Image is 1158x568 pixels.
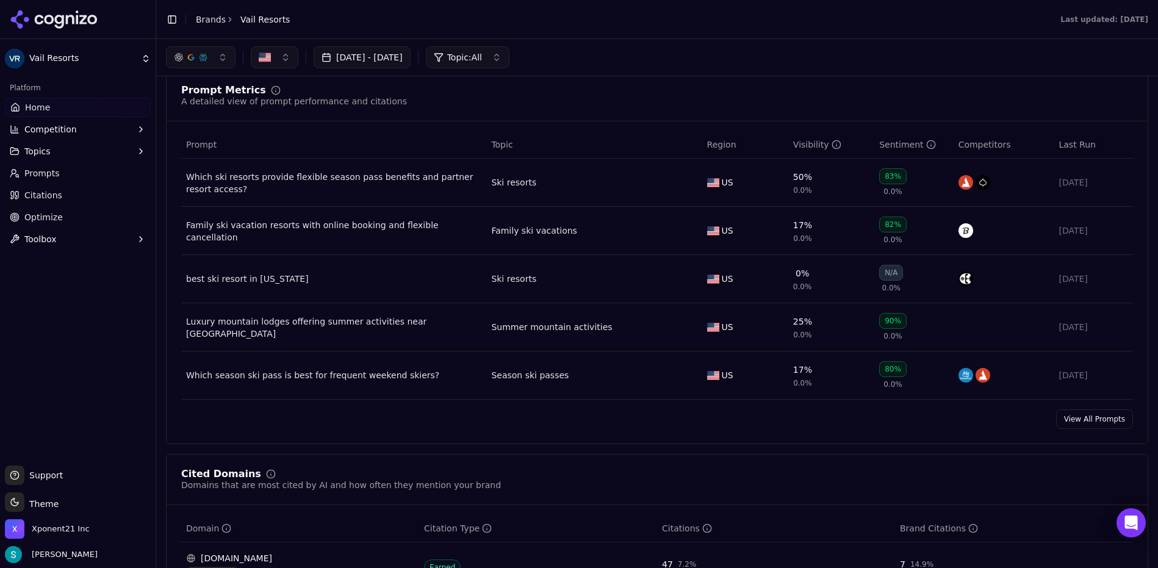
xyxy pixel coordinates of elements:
span: Vail Resorts [29,53,136,64]
div: 0% [796,267,809,279]
button: Topics [5,142,151,161]
img: US flag [707,323,719,332]
a: Prompts [5,164,151,183]
span: Xponent21 Inc [32,523,90,534]
span: Topic: All [447,51,482,63]
button: Open user button [5,546,98,563]
img: US flag [707,226,719,235]
span: 0.0% [793,282,812,292]
img: beaver creek [958,223,973,238]
div: Visibility [793,138,841,151]
div: [DATE] [1059,321,1128,333]
nav: breadcrumb [196,13,290,26]
span: Last Run [1059,138,1095,151]
img: US flag [707,178,719,187]
div: A detailed view of prompt performance and citations [181,95,407,107]
span: US [722,321,733,333]
div: [DATE] [1059,176,1128,189]
a: Luxury mountain lodges offering summer activities near [GEOGRAPHIC_DATA] [186,315,481,340]
a: Optimize [5,207,151,227]
a: Citations [5,185,151,205]
span: Prompts [24,167,60,179]
a: Home [5,98,151,117]
button: [DATE] - [DATE] [314,46,411,68]
a: Which season ski pass is best for frequent weekend skiers? [186,369,481,381]
div: 83% [879,168,907,184]
span: 0.0% [793,378,812,388]
span: 0.0% [793,234,812,243]
a: Family ski vacation resorts with online booking and flexible cancellation [186,219,481,243]
div: Domains that are most cited by AI and how often they mention your brand [181,479,501,491]
span: 0.0% [883,331,902,341]
span: [PERSON_NAME] [27,549,98,560]
img: Sam Volante [5,546,22,563]
div: Prompt Metrics [181,85,266,95]
th: Topic [486,131,702,159]
span: Toolbox [24,233,57,245]
span: Theme [24,499,59,509]
button: Competition [5,120,151,139]
div: 90% [879,313,907,329]
a: Ski resorts [491,273,536,285]
span: 0.0% [883,235,902,245]
div: Cited Domains [181,469,261,479]
div: [DATE] [1059,273,1128,285]
a: Which ski resorts provide flexible season pass benefits and partner resort access? [186,171,481,195]
div: Domain [186,522,231,534]
img: Vail Resorts [5,49,24,68]
span: Optimize [24,211,63,223]
span: Competitors [958,138,1011,151]
span: 0.0% [883,187,902,196]
span: US [722,273,733,285]
a: Brands [196,15,226,24]
th: Last Run [1054,131,1133,159]
img: alterra mountain company [958,175,973,190]
th: Prompt [181,131,486,159]
th: Region [702,131,788,159]
a: Ski resorts [491,176,536,189]
img: US [259,51,271,63]
a: Season ski passes [491,369,569,381]
th: brandCitationCount [895,515,1133,542]
span: Topics [24,145,51,157]
span: Prompt [186,138,217,151]
div: [DOMAIN_NAME] [186,552,414,564]
th: sentiment [874,131,954,159]
th: Competitors [954,131,1054,159]
span: US [722,225,733,237]
a: best ski resort in [US_STATE] [186,273,481,285]
img: copper mountain [958,271,973,286]
div: [DATE] [1059,225,1128,237]
div: Platform [5,78,151,98]
span: 0.0% [793,185,812,195]
div: Sentiment [879,138,935,151]
span: Home [25,101,50,113]
img: US flag [707,371,719,380]
div: 50% [793,171,812,183]
div: 17% [793,219,812,231]
th: totalCitationCount [657,515,895,542]
div: N/A [879,265,903,281]
a: Family ski vacations [491,225,577,237]
div: 17% [793,364,812,376]
div: 25% [793,315,812,328]
th: citationTypes [419,515,657,542]
span: US [722,176,733,189]
span: US [722,369,733,381]
span: 0.0% [793,330,812,340]
div: [DATE] [1059,369,1128,381]
a: View All Prompts [1056,409,1133,429]
img: Xponent21 Inc [5,519,24,539]
th: brandMentionRate [788,131,874,159]
img: alterra mountain company [976,368,990,383]
div: Last updated: [DATE] [1060,15,1148,24]
div: 82% [879,217,907,232]
span: Competition [24,123,77,135]
img: aspen snowmass [976,175,990,190]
